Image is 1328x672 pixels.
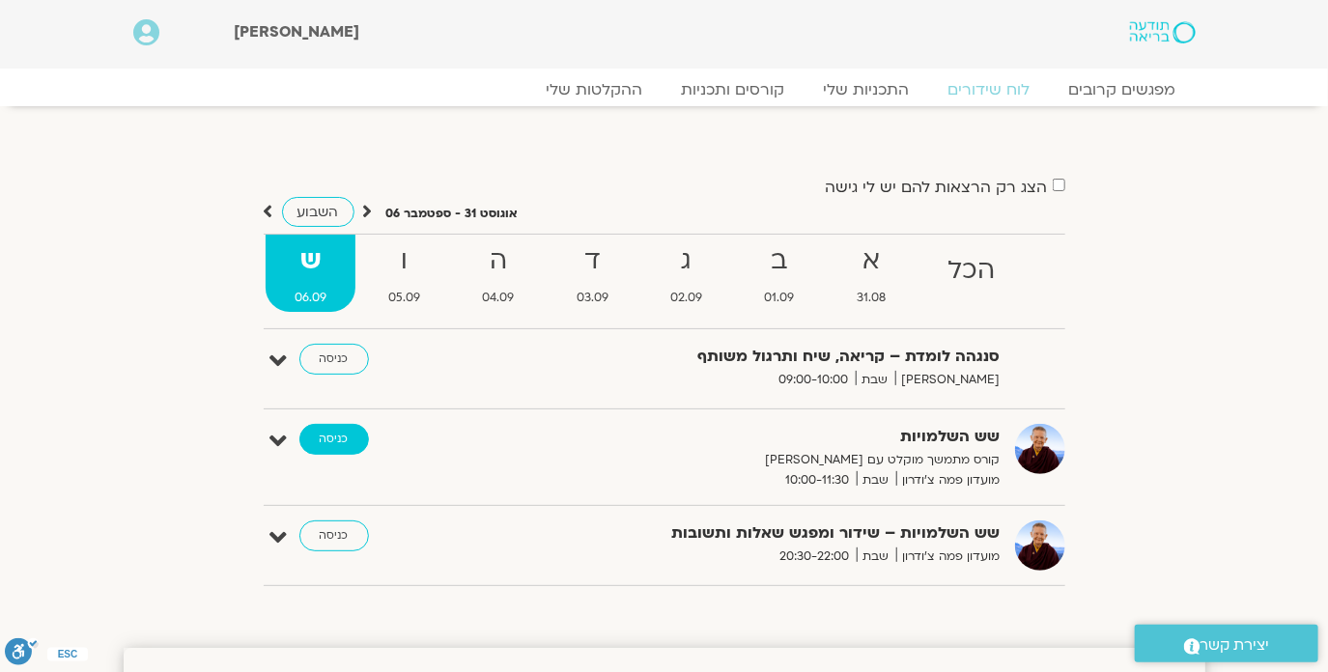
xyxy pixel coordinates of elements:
nav: Menu [133,80,1196,99]
a: כניסה [299,520,369,551]
a: קורסים ותכניות [663,80,805,99]
a: לוח שידורים [929,80,1050,99]
span: יצירת קשר [1201,632,1270,658]
strong: ג [641,239,731,283]
span: 10:00-11:30 [779,470,857,490]
span: מועדון פמה צ'ודרון [896,546,1001,567]
p: אוגוסט 31 - ספטמבר 06 [386,204,519,224]
a: א31.08 [828,235,915,312]
a: מפגשים קרובים [1050,80,1196,99]
strong: ה [453,239,543,283]
a: כניסה [299,424,369,455]
a: התכניות שלי [805,80,929,99]
span: 09:00-10:00 [773,370,856,390]
span: 04.09 [453,288,543,308]
span: 06.09 [266,288,355,308]
a: ש06.09 [266,235,355,312]
span: 31.08 [828,288,915,308]
a: כניסה [299,344,369,375]
strong: הכל [918,249,1024,293]
span: 01.09 [735,288,823,308]
strong: ד [548,239,637,283]
strong: א [828,239,915,283]
span: [PERSON_NAME] [234,21,359,42]
strong: סנגהה לומדת – קריאה, שיח ותרגול משותף [527,344,1001,370]
label: הצג רק הרצאות להם יש לי גישה [826,179,1048,196]
span: שבת [857,546,896,567]
span: מועדון פמה צ'ודרון [896,470,1001,490]
strong: ב [735,239,823,283]
span: 20:30-22:00 [774,546,857,567]
span: 03.09 [548,288,637,308]
strong: שש השלמויות – שידור ומפגש שאלות ותשובות [527,520,1001,546]
strong: שש השלמויות [527,424,1001,450]
a: הכל [918,235,1024,312]
a: יצירת קשר [1135,625,1318,662]
span: 05.09 [359,288,449,308]
a: השבוע [282,197,354,227]
span: שבת [857,470,896,490]
p: קורס מתמשך מוקלט עם [PERSON_NAME] [527,450,1001,470]
a: ו05.09 [359,235,449,312]
span: השבוע [297,203,339,221]
span: שבת [856,370,895,390]
strong: ש [266,239,355,283]
span: 02.09 [641,288,731,308]
span: [PERSON_NAME] [895,370,1001,390]
a: ההקלטות שלי [527,80,663,99]
a: ב01.09 [735,235,823,312]
a: ה04.09 [453,235,543,312]
a: ג02.09 [641,235,731,312]
a: ד03.09 [548,235,637,312]
strong: ו [359,239,449,283]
